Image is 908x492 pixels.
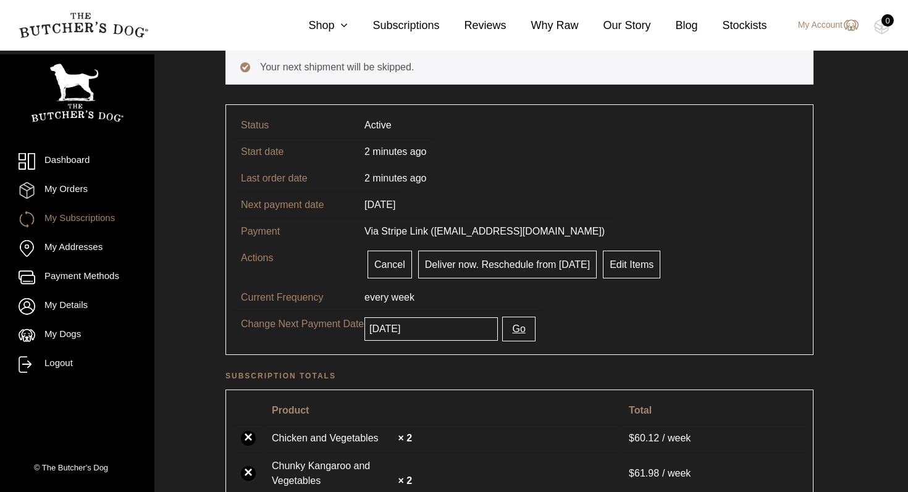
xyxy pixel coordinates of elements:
[629,433,634,443] span: $
[418,251,597,278] a: Deliver now. Reschedule from [DATE]
[507,17,579,34] a: Why Raw
[19,327,136,344] a: My Dogs
[357,112,399,138] td: Active
[364,226,605,236] span: Via Stripe Link ([EMAIL_ADDRESS][DOMAIN_NAME])
[233,191,357,218] td: Next payment date
[392,292,414,302] span: week
[272,431,395,446] a: Chicken and Vegetables
[241,431,256,446] a: ×
[225,48,813,85] div: Your next shipment will be skipped.
[603,251,660,278] a: Edit Items
[874,19,889,35] img: TBD_Cart-Empty.png
[233,138,357,165] td: Start date
[629,468,662,478] span: 61.98
[233,244,357,284] td: Actions
[698,17,767,34] a: Stockists
[19,153,136,170] a: Dashboard
[241,290,364,305] p: Current Frequency
[502,317,535,341] button: Go
[439,17,506,34] a: Reviews
[364,292,389,302] span: every
[19,240,136,257] a: My Addresses
[579,17,651,34] a: Our Story
[233,218,357,244] td: Payment
[241,466,256,481] a: ×
[621,425,805,451] td: / week
[368,251,412,278] a: Cancel
[621,398,805,423] th: Total
[241,317,364,331] p: Change Next Payment Date
[881,14,894,27] div: 0
[19,269,136,286] a: Payment Methods
[357,138,434,165] td: 2 minutes ago
[348,17,439,34] a: Subscriptions
[233,165,357,191] td: Last order date
[19,298,136,315] a: My Details
[651,17,698,34] a: Blog
[233,112,357,138] td: Status
[264,398,620,423] th: Product
[357,191,403,218] td: [DATE]
[31,64,124,122] img: TBD_Portrait_Logo_White.png
[19,182,136,199] a: My Orders
[357,165,434,191] td: 2 minutes ago
[19,356,136,373] a: Logout
[629,468,634,478] span: $
[19,211,136,228] a: My Subscriptions
[786,18,859,33] a: My Account
[398,475,412,486] strong: × 2
[284,17,348,34] a: Shop
[629,433,662,443] span: 60.12
[272,459,395,488] a: Chunky Kangaroo and Vegetables
[225,370,813,382] h2: Subscription totals
[398,433,412,443] strong: × 2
